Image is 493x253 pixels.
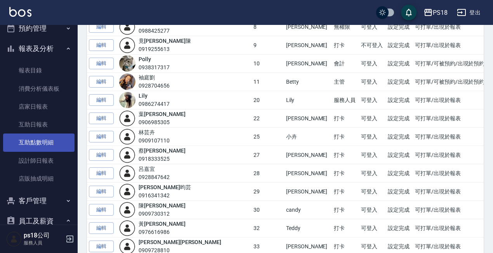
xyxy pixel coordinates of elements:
[252,201,284,219] td: 30
[359,183,386,201] td: 可登入
[359,201,386,219] td: 可登入
[3,152,75,170] a: 設計師日報表
[3,116,75,134] a: 互助日報表
[284,183,332,201] td: [PERSON_NAME]
[139,74,155,81] a: 袖庭劉
[139,27,170,35] div: 0988425277
[284,73,332,91] td: Betty
[332,36,359,54] td: 打卡
[284,18,332,36] td: [PERSON_NAME]
[284,164,332,183] td: [PERSON_NAME]
[89,167,114,179] a: 編輯
[89,149,114,161] a: 編輯
[386,219,413,237] td: 設定完成
[139,202,185,209] a: 陳[PERSON_NAME]
[433,8,448,18] div: PS18
[3,134,75,151] a: 互助點數明細
[139,111,185,117] a: 葉[PERSON_NAME]
[139,148,185,154] a: 蔡[PERSON_NAME]
[139,93,148,99] a: Lily
[332,91,359,109] td: 服務人員
[119,19,135,35] img: user-login-man-human-body-mobile-person-512.png
[359,146,386,164] td: 可登入
[386,91,413,109] td: 設定完成
[386,109,413,128] td: 設定完成
[252,164,284,183] td: 28
[139,100,170,108] div: 0986274417
[119,220,135,236] img: user-login-man-human-body-mobile-person-512.png
[89,112,114,125] a: 編輯
[332,128,359,146] td: 打卡
[139,63,170,72] div: 0938317317
[139,173,170,181] div: 0928847642
[284,128,332,146] td: 小卉
[89,58,114,70] a: 編輯
[3,18,75,39] button: 預約管理
[386,128,413,146] td: 設定完成
[332,109,359,128] td: 打卡
[119,37,135,53] img: user-login-man-human-body-mobile-person-512.png
[386,201,413,219] td: 設定完成
[332,54,359,73] td: 會計
[89,76,114,88] a: 編輯
[89,222,114,234] a: 編輯
[89,94,114,106] a: 編輯
[332,201,359,219] td: 打卡
[119,92,135,108] img: avatar.jpeg
[284,109,332,128] td: [PERSON_NAME]
[284,219,332,237] td: Teddy
[139,239,221,245] a: [PERSON_NAME][PERSON_NAME]
[3,39,75,59] button: 報表及分析
[284,54,332,73] td: [PERSON_NAME]
[3,61,75,79] a: 報表目錄
[252,18,284,36] td: 8
[119,147,135,163] img: user-login-man-human-body-mobile-person-512.png
[3,191,75,211] button: 客戶管理
[139,137,170,145] div: 0909107110
[252,54,284,73] td: 10
[401,5,417,20] button: save
[386,73,413,91] td: 設定完成
[386,54,413,73] td: 設定完成
[420,5,451,21] button: PS18
[284,146,332,164] td: [PERSON_NAME]
[284,201,332,219] td: candy
[139,38,191,44] a: 竟[PERSON_NAME]陳
[3,80,75,98] a: 消費分析儀表板
[24,239,63,246] p: 服務人員
[89,131,114,143] a: 編輯
[332,146,359,164] td: 打卡
[6,231,22,247] img: Person
[359,36,386,54] td: 不可登入
[139,118,185,126] div: 0906985305
[386,164,413,183] td: 設定完成
[119,183,135,200] img: user-login-man-human-body-mobile-person-512.png
[139,221,185,227] a: 黃[PERSON_NAME]
[332,73,359,91] td: 主管
[359,54,386,73] td: 可登入
[89,21,114,33] a: 編輯
[119,128,135,145] img: user-login-man-human-body-mobile-person-512.png
[359,164,386,183] td: 可登入
[284,91,332,109] td: Lily
[119,165,135,181] img: user-login-man-human-body-mobile-person-512.png
[332,219,359,237] td: 打卡
[119,55,135,72] img: avatar.jpeg
[359,219,386,237] td: 可登入
[359,18,386,36] td: 可登入
[89,39,114,51] a: 編輯
[139,82,170,90] div: 0928704656
[119,110,135,126] img: user-login-man-human-body-mobile-person-512.png
[3,211,75,231] button: 員工及薪資
[252,91,284,109] td: 20
[386,183,413,201] td: 設定完成
[252,219,284,237] td: 32
[332,164,359,183] td: 打卡
[139,56,151,62] a: Polly
[89,204,114,216] a: 編輯
[89,186,114,198] a: 編輯
[139,155,185,163] div: 0918333525
[139,210,185,218] div: 0909730312
[359,109,386,128] td: 可登入
[139,166,155,172] a: 呂嘉宜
